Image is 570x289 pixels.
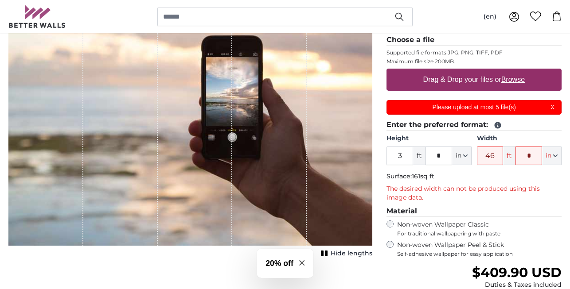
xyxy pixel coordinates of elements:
label: Non-woven Wallpaper Peel & Stick [397,241,562,258]
button: in [542,146,562,165]
span: in [546,151,551,160]
p: Supported file formats JPG, PNG, TIFF, PDF [387,49,562,56]
span: ft [503,146,515,165]
span: 161sq ft [412,172,434,180]
span: Hide lengths [331,249,372,258]
label: Height [387,134,471,143]
p: Surface: [387,172,562,181]
span: ft [413,146,426,165]
legend: Choose a file [387,35,562,46]
span: Self-adhesive wallpaper for easy application [397,250,562,258]
label: Drag & Drop your files or [420,71,528,89]
legend: Enter the preferred format: [387,119,562,131]
span: $409.90 USD [472,264,562,281]
u: Browse [501,76,525,83]
p: Maximum file size 200MB. [387,58,562,65]
p: The desired width can not be produced using this image data. [387,185,562,202]
button: Hide lengths [318,247,372,260]
img: Betterwalls [8,5,66,28]
button: in [452,146,472,165]
span: in [456,151,461,160]
label: Non-woven Wallpaper Classic [397,220,562,237]
label: Width [477,134,562,143]
span: For traditional wallpapering with paste [397,230,562,237]
p: Please upload at most 5 file(s) [392,103,556,112]
legend: Material [387,206,562,217]
div: Please upload at most 5 file(s) [387,100,562,115]
button: (en) [476,9,504,25]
